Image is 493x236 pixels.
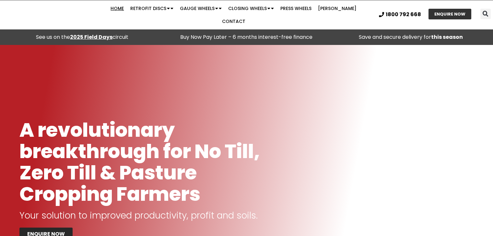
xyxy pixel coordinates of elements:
[19,209,258,222] span: Your solution to improved productivity, profit and soils.
[96,2,372,28] nav: Menu
[428,9,471,19] a: ENQUIRE NOW
[19,5,84,25] img: Ryan NT logo
[434,12,465,16] span: ENQUIRE NOW
[70,33,112,41] a: 2025 Field Days
[332,33,490,42] p: Save and secure delivery for
[431,33,463,41] strong: this season
[379,12,421,17] a: 1800 792 668
[3,33,161,42] div: See us on the circuit
[277,2,315,15] a: Press Wheels
[225,2,277,15] a: Closing Wheels
[19,119,269,205] h1: A revolutionary breakthrough for No Till, Zero Till & Pasture Cropping Farmers
[107,2,127,15] a: Home
[315,2,360,15] a: [PERSON_NAME]
[386,12,421,17] span: 1800 792 668
[168,33,325,42] p: Buy Now Pay Later – 6 months interest-free finance
[127,2,177,15] a: Retrofit Discs
[480,9,491,19] div: Search
[219,15,249,28] a: Contact
[177,2,225,15] a: Gauge Wheels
